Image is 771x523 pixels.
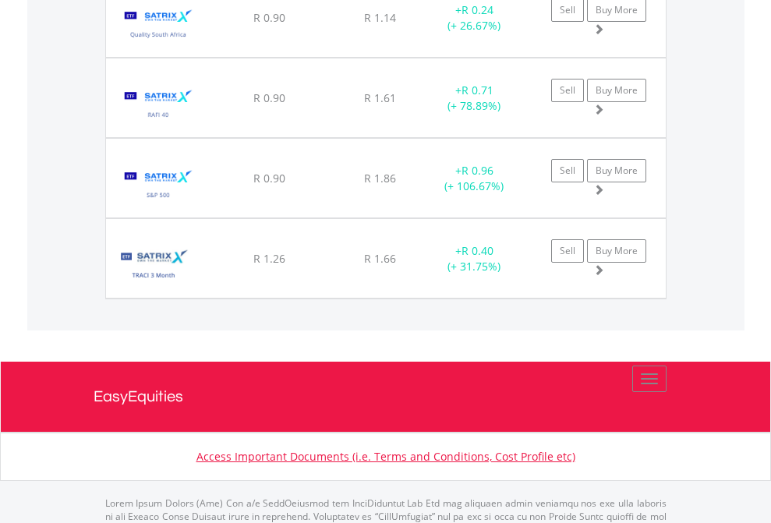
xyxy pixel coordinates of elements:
span: R 1.61 [364,90,396,105]
span: R 1.66 [364,251,396,266]
a: Sell [551,239,584,263]
img: TFSA.STXRAF.png [114,78,203,133]
div: + (+ 106.67%) [426,163,523,194]
span: R 0.90 [253,10,285,25]
a: Buy More [587,159,646,182]
span: R 0.90 [253,90,285,105]
span: R 1.14 [364,10,396,25]
span: R 0.90 [253,171,285,186]
span: R 0.96 [462,163,493,178]
a: Access Important Documents (i.e. Terms and Conditions, Cost Profile etc) [196,449,575,464]
span: R 0.24 [462,2,493,17]
a: Sell [551,79,584,102]
span: R 0.71 [462,83,493,97]
span: R 0.40 [462,243,493,258]
a: EasyEquities [94,362,678,432]
div: + (+ 31.75%) [426,243,523,274]
span: R 1.86 [364,171,396,186]
div: + (+ 26.67%) [426,2,523,34]
img: TFSA.STXTRA.png [114,239,193,294]
span: R 1.26 [253,251,285,266]
img: TFSA.STX500.png [114,158,203,214]
div: + (+ 78.89%) [426,83,523,114]
a: Buy More [587,79,646,102]
a: Buy More [587,239,646,263]
a: Sell [551,159,584,182]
